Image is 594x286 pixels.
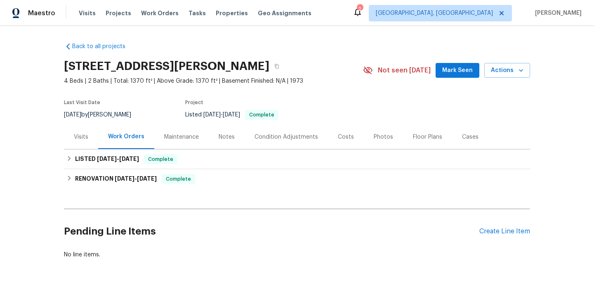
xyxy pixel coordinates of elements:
span: 4 Beds | 2 Baths | Total: 1370 ft² | Above Grade: 1370 ft² | Basement Finished: N/A | 1973 [64,77,363,85]
span: Projects [106,9,131,17]
span: Actions [491,65,523,76]
button: Mark Seen [436,63,479,78]
div: Work Orders [108,133,144,141]
span: Not seen [DATE] [378,66,431,74]
span: [DATE] [203,112,221,118]
div: Notes [219,133,235,141]
span: Project [185,100,203,105]
div: by [PERSON_NAME] [64,110,141,120]
span: Complete [163,175,194,183]
span: [DATE] [64,112,81,118]
h6: LISTED [75,154,139,164]
span: - [203,112,240,118]
div: No line items. [64,251,530,259]
span: Visits [79,9,96,17]
span: Tasks [189,10,206,16]
span: [DATE] [97,156,117,162]
span: Mark Seen [442,65,473,76]
span: - [115,176,157,181]
button: Copy Address [269,59,284,74]
button: Actions [484,63,530,78]
span: [DATE] [119,156,139,162]
h6: RENOVATION [75,174,157,184]
div: Create Line Item [479,228,530,235]
span: [GEOGRAPHIC_DATA], [GEOGRAPHIC_DATA] [376,9,493,17]
div: RENOVATION [DATE]-[DATE]Complete [64,169,530,189]
span: Complete [145,155,177,163]
span: Work Orders [141,9,179,17]
span: Complete [246,112,278,117]
div: Cases [462,133,478,141]
span: Geo Assignments [258,9,311,17]
div: Costs [338,133,354,141]
span: Maestro [28,9,55,17]
span: Properties [216,9,248,17]
span: - [97,156,139,162]
h2: Pending Line Items [64,212,479,251]
div: Photos [374,133,393,141]
div: Floor Plans [413,133,442,141]
div: Visits [74,133,88,141]
div: Condition Adjustments [255,133,318,141]
div: LISTED [DATE]-[DATE]Complete [64,149,530,169]
span: Listed [185,112,278,118]
div: 2 [357,5,363,13]
span: [PERSON_NAME] [532,9,582,17]
span: [DATE] [115,176,134,181]
a: Back to all projects [64,42,143,51]
div: Maintenance [164,133,199,141]
span: [DATE] [223,112,240,118]
span: [DATE] [137,176,157,181]
span: Last Visit Date [64,100,100,105]
h2: [STREET_ADDRESS][PERSON_NAME] [64,62,269,70]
